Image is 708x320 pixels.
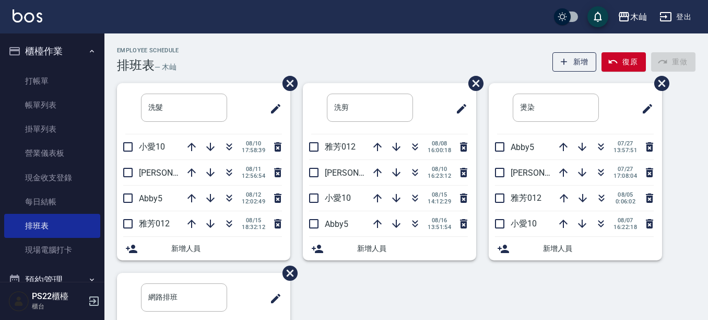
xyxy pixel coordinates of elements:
span: 修改班表的標題 [263,96,282,121]
a: 帳單列表 [4,93,100,117]
span: 刪除班表 [646,68,671,99]
span: 雅芳012 [325,142,356,152]
span: 08/12 [242,191,265,198]
div: 新增人員 [117,237,290,260]
button: 新增 [552,52,597,72]
span: 16:22:18 [613,224,637,231]
a: 現場電腦打卡 [4,238,100,262]
div: 新增人員 [489,237,662,260]
h5: PS22櫃檯 [32,291,85,302]
span: 新增人員 [171,243,282,254]
button: 預約管理 [4,267,100,294]
img: Logo [13,9,42,22]
span: 刪除班表 [461,68,485,99]
input: 排版標題 [141,94,227,122]
span: 新增人員 [357,243,468,254]
span: Abby5 [139,193,162,203]
span: [PERSON_NAME]7 [325,168,392,178]
span: 刪除班表 [275,68,299,99]
span: 08/08 [428,140,451,147]
div: 新增人員 [303,237,476,260]
span: 0:06:02 [614,198,637,205]
a: 營業儀表板 [4,141,100,165]
a: 排班表 [4,214,100,238]
span: 07/27 [613,140,637,147]
span: 08/10 [242,140,265,147]
button: save [587,6,608,27]
span: Abby5 [325,219,348,229]
img: Person [8,291,29,312]
a: 每日結帳 [4,190,100,214]
span: 08/16 [428,217,451,224]
a: 打帳單 [4,69,100,93]
span: 16:00:18 [428,147,451,154]
span: 17:58:39 [242,147,265,154]
span: [PERSON_NAME]7 [511,168,578,178]
span: 08/11 [242,166,265,173]
div: 木屾 [630,10,647,24]
span: 修改班表的標題 [449,96,468,121]
button: 木屾 [613,6,651,28]
input: 排版標題 [327,94,413,122]
span: 08/05 [614,191,637,198]
span: 12:56:54 [242,173,265,179]
span: 雅芳012 [139,219,170,228]
span: 07/27 [613,166,637,173]
span: 13:51:54 [428,224,451,231]
span: 修改班表的標題 [635,96,654,121]
span: 雅芳012 [511,193,541,203]
span: 刪除班表 [275,258,299,289]
span: 08/07 [613,217,637,224]
input: 排版標題 [513,94,599,122]
span: 小愛10 [511,219,537,228]
span: 12:02:49 [242,198,265,205]
h2: Employee Schedule [117,47,179,54]
span: 08/15 [428,191,451,198]
input: 排版標題 [141,283,227,312]
span: 新增人員 [543,243,654,254]
span: [PERSON_NAME]7 [139,168,206,178]
a: 掛單列表 [4,117,100,141]
span: 14:12:29 [428,198,451,205]
button: 登出 [655,7,695,27]
button: 櫃檯作業 [4,38,100,65]
a: 現金收支登錄 [4,166,100,190]
p: 櫃台 [32,302,85,311]
span: 13:57:51 [613,147,637,154]
span: 16:23:12 [428,173,451,179]
span: 08/15 [242,217,265,224]
span: 17:08:04 [613,173,637,179]
span: 08/10 [428,166,451,173]
h6: — 木屾 [155,62,176,73]
span: 小愛10 [139,142,165,152]
span: 修改班表的標題 [263,286,282,311]
span: 小愛10 [325,193,351,203]
h3: 排班表 [117,58,155,73]
span: 18:32:12 [242,224,265,231]
span: Abby5 [511,142,534,152]
button: 復原 [601,52,646,72]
